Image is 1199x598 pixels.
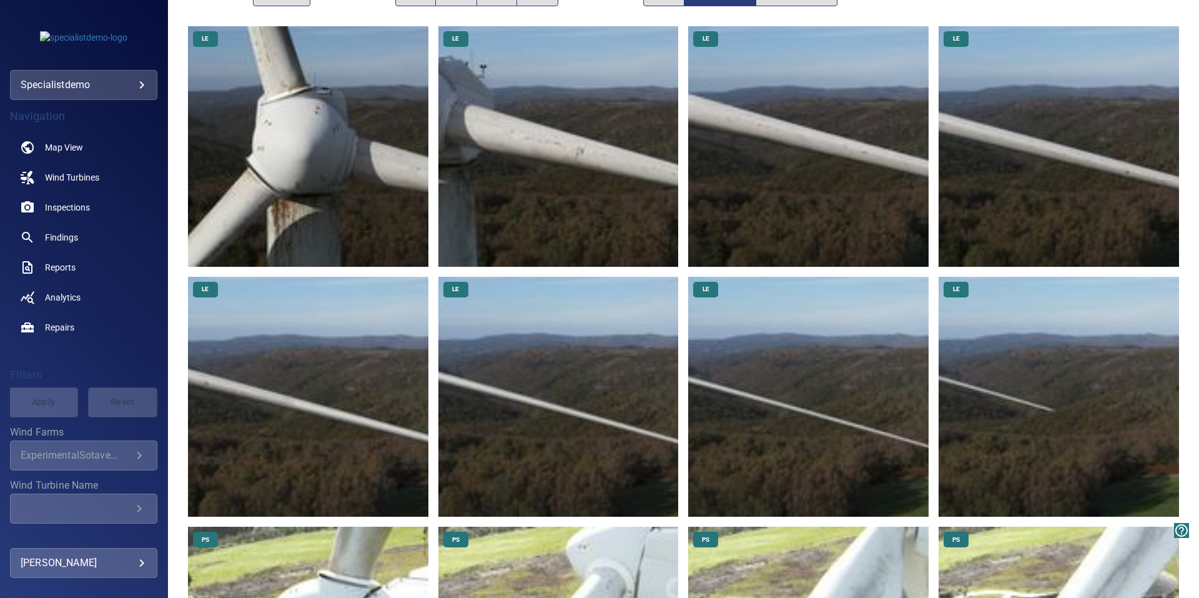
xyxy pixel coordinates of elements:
a: windturbines noActive [10,162,157,192]
span: LE [695,285,717,294]
span: Wind Turbines [45,171,99,184]
span: PS [194,536,217,544]
div: Wind Turbine Name [10,494,157,524]
div: specialistdemo [10,70,157,100]
span: Reports [45,261,76,274]
span: PS [694,536,717,544]
span: Repairs [45,321,74,334]
span: Findings [45,231,78,244]
a: analytics noActive [10,282,157,312]
label: Wind Turbine Name [10,481,157,491]
span: LE [695,34,717,43]
a: findings noActive [10,222,157,252]
span: LE [445,34,466,43]
a: repairs noActive [10,312,157,342]
div: [PERSON_NAME] [21,553,147,573]
a: reports noActive [10,252,157,282]
a: map noActive [10,132,157,162]
h4: Filters [10,369,157,381]
label: Wind Farms [10,427,157,437]
a: inspections noActive [10,192,157,222]
span: LE [945,34,967,43]
div: Wind Farms [10,441,157,471]
span: LE [194,285,216,294]
span: PS [445,536,467,544]
span: LE [445,285,466,294]
h4: Navigation [10,110,157,122]
span: Map View [45,141,83,154]
img: specialistdemo-logo [40,31,127,44]
span: Inspections [45,201,90,214]
span: LE [194,34,216,43]
span: Analytics [45,291,81,304]
div: specialistdemo [21,75,147,95]
span: LE [945,285,967,294]
div: ExperimentalSotavento [21,449,132,461]
span: PS [945,536,967,544]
